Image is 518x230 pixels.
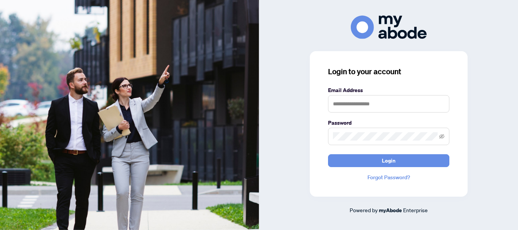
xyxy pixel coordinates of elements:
span: eye-invisible [439,134,444,139]
button: Login [328,154,449,167]
a: myAbode [379,206,402,214]
span: Enterprise [403,207,428,213]
span: Login [382,155,396,167]
a: Forgot Password? [328,173,449,181]
span: Powered by [350,207,378,213]
img: ma-logo [351,16,427,39]
h3: Login to your account [328,66,449,77]
label: Password [328,119,449,127]
label: Email Address [328,86,449,94]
